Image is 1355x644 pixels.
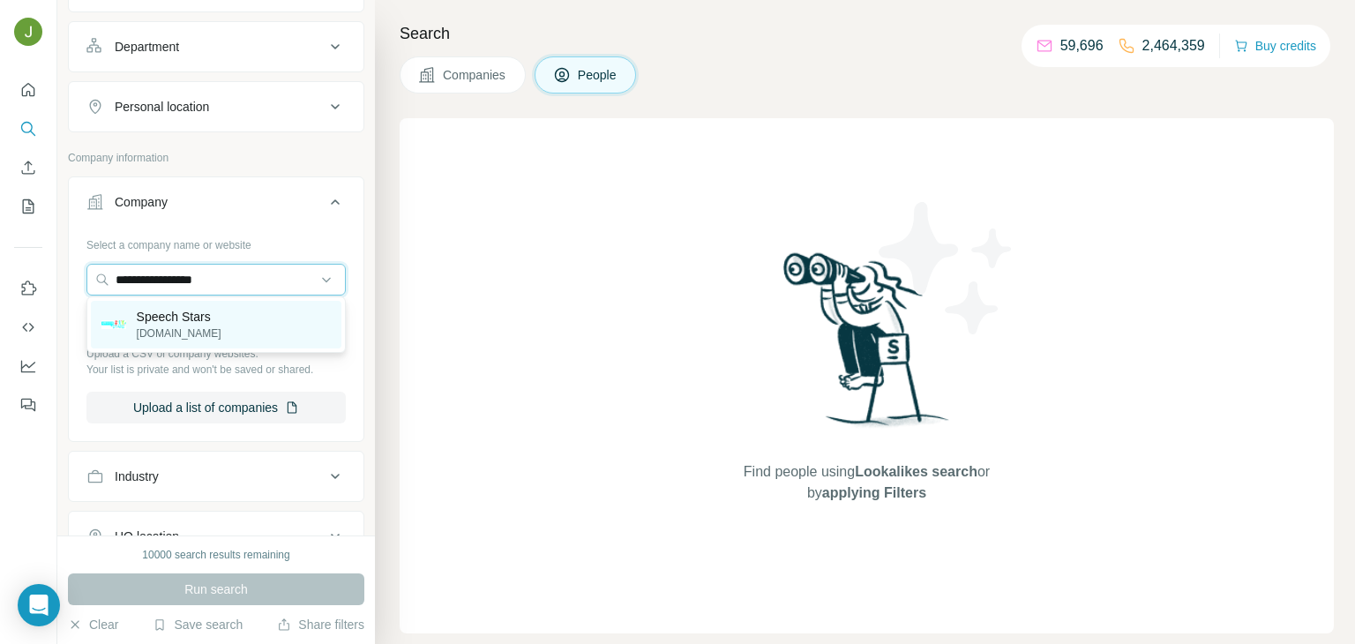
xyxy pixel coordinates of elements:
p: Upload a CSV of company websites. [86,346,346,362]
button: Dashboard [14,350,42,382]
button: Buy credits [1234,34,1316,58]
img: Surfe Illustration - Stars [867,189,1026,348]
img: Avatar [14,18,42,46]
button: My lists [14,191,42,222]
button: Industry [69,455,363,498]
button: Upload a list of companies [86,392,346,423]
h4: Search [400,21,1334,46]
button: Feedback [14,389,42,421]
button: Quick start [14,74,42,106]
img: Surfe Illustration - Woman searching with binoculars [775,248,959,445]
div: Select a company name or website [86,230,346,253]
button: Enrich CSV [14,152,42,183]
p: Speech Stars [137,308,221,326]
p: 59,696 [1060,35,1104,56]
button: Clear [68,616,118,633]
span: applying Filters [822,485,926,500]
div: Department [115,38,179,56]
button: Personal location [69,86,363,128]
div: Company [115,193,168,211]
span: Find people using or by [725,461,1007,504]
p: [DOMAIN_NAME] [137,326,221,341]
div: Open Intercom Messenger [18,584,60,626]
div: Personal location [115,98,209,116]
span: Lookalikes search [855,464,977,479]
button: Company [69,181,363,230]
button: HQ location [69,515,363,558]
img: Speech Stars [101,320,126,328]
span: Companies [443,66,507,84]
p: Your list is private and won't be saved or shared. [86,362,346,378]
div: 10000 search results remaining [142,547,289,563]
div: HQ location [115,528,179,545]
p: 2,464,359 [1142,35,1205,56]
button: Share filters [277,616,364,633]
p: Company information [68,150,364,166]
button: Search [14,113,42,145]
div: Industry [115,468,159,485]
button: Save search [153,616,243,633]
button: Use Surfe on LinkedIn [14,273,42,304]
button: Department [69,26,363,68]
button: Use Surfe API [14,311,42,343]
span: People [578,66,618,84]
